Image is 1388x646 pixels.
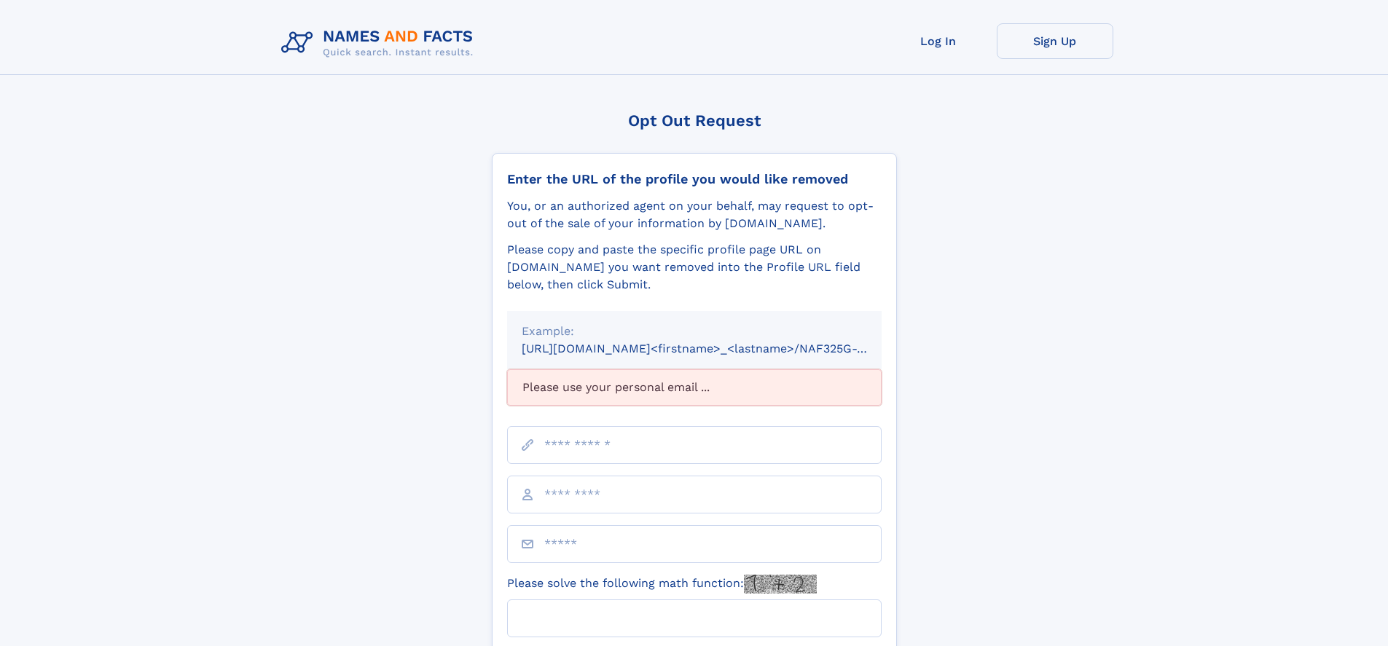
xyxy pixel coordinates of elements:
a: Log In [880,23,997,59]
img: Logo Names and Facts [275,23,485,63]
div: Opt Out Request [492,111,897,130]
small: [URL][DOMAIN_NAME]<firstname>_<lastname>/NAF325G-xxxxxxxx [522,342,909,355]
div: Enter the URL of the profile you would like removed [507,171,882,187]
div: Please use your personal email ... [507,369,882,406]
a: Sign Up [997,23,1113,59]
label: Please solve the following math function: [507,575,817,594]
div: Example: [522,323,867,340]
div: Please copy and paste the specific profile page URL on [DOMAIN_NAME] you want removed into the Pr... [507,241,882,294]
div: You, or an authorized agent on your behalf, may request to opt-out of the sale of your informatio... [507,197,882,232]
